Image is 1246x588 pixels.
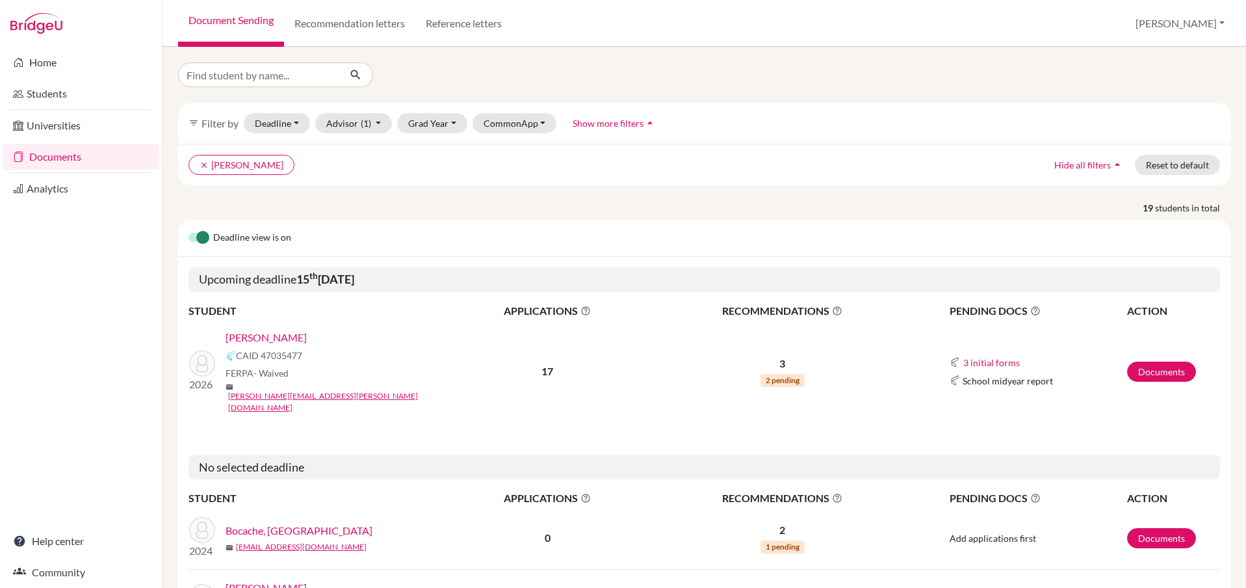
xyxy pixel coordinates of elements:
[541,365,553,377] b: 17
[473,113,557,133] button: CommonApp
[1111,158,1124,171] i: arrow_drop_up
[1130,11,1230,36] button: [PERSON_NAME]
[3,81,159,107] a: Students
[1127,362,1196,382] a: Documents
[188,118,199,128] i: filter_list
[226,523,372,539] a: Bocache, [GEOGRAPHIC_DATA]
[3,113,159,139] a: Universities
[647,303,918,319] span: RECOMMENDATIONS
[449,303,645,319] span: APPLICATIONS
[188,302,448,319] th: STUDENT
[226,383,233,391] span: mail
[1043,155,1135,175] button: Hide all filtersarrow_drop_up
[397,113,467,133] button: Grad Year
[3,559,159,585] a: Community
[296,272,354,286] b: 15 [DATE]
[189,517,215,543] img: Bocache, Salvador
[188,455,1220,480] h5: No selected deadline
[188,155,294,175] button: clear[PERSON_NAME]
[3,528,159,554] a: Help center
[189,543,215,559] p: 2024
[545,531,551,544] b: 0
[226,366,289,380] span: FERPA
[200,161,209,170] i: clear
[188,267,1220,292] h5: Upcoming deadline
[236,349,302,362] span: CAID 47035477
[1135,155,1220,175] button: Reset to default
[647,490,918,506] span: RECOMMENDATIONS
[647,356,918,371] p: 3
[10,13,62,34] img: Bridge-U
[3,49,159,75] a: Home
[3,176,159,202] a: Analytics
[963,374,1053,388] span: School midyear report
[950,303,1126,319] span: PENDING DOCS
[1126,302,1220,319] th: ACTION
[1054,159,1111,170] span: Hide all filters
[189,351,215,377] img: Atzbach, Amelia
[950,375,960,386] img: Common App logo
[178,62,339,87] input: Find student by name...
[3,144,159,170] a: Documents
[189,377,215,392] p: 2026
[244,113,310,133] button: Deadline
[1143,201,1155,215] strong: 19
[226,351,236,361] img: Common App logo
[201,117,239,129] span: Filter by
[950,357,960,367] img: Common App logo
[236,541,367,553] a: [EMAIL_ADDRESS][DOMAIN_NAME]
[950,490,1126,506] span: PENDING DOCS
[760,374,805,387] span: 2 pending
[226,330,307,345] a: [PERSON_NAME]
[253,367,289,379] span: - Waived
[361,118,371,129] span: (1)
[950,533,1036,544] span: Add applications first
[228,390,458,414] a: [PERSON_NAME][EMAIL_ADDRESS][PERSON_NAME][DOMAIN_NAME]
[562,113,668,133] button: Show more filtersarrow_drop_up
[1126,490,1220,507] th: ACTION
[449,490,645,506] span: APPLICATIONS
[643,116,656,129] i: arrow_drop_up
[963,355,1020,370] button: 3 initial forms
[1155,201,1230,215] span: students in total
[315,113,393,133] button: Advisor(1)
[573,118,643,129] span: Show more filters
[309,271,318,281] sup: th
[226,544,233,552] span: mail
[760,541,805,554] span: 1 pending
[647,522,918,538] p: 2
[1127,528,1196,548] a: Documents
[213,230,291,246] span: Deadline view is on
[188,490,448,507] th: STUDENT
